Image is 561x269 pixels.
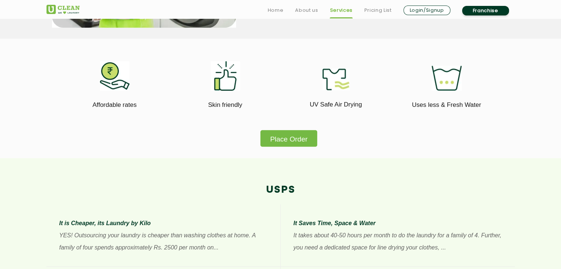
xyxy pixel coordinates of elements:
[46,5,80,14] img: UClean Laundry and Dry Cleaning
[211,61,240,91] img: skin_friendly_11zon.webp
[65,100,165,110] p: Affordable rates
[268,6,284,15] a: Home
[286,99,386,109] p: UV Safe Air Drying
[176,100,275,110] p: Skin friendly
[397,100,496,110] p: Uses less & Fresh Water
[294,217,502,229] p: It Saves Time, Space & Water
[432,66,462,91] img: uses_less_fresh_water_11zon.webp
[404,6,450,15] a: Login/Signup
[294,229,502,254] p: It takes about 40-50 hours per month to do the laundry for a family of 4. Further, you need a ded...
[59,217,267,229] p: It is Cheaper, its Laundry by Kilo
[59,229,267,254] p: YES! Outsourcing your laundry is cheaper than washing clothes at home. A family of four spends ap...
[364,6,392,15] a: Pricing List
[462,6,509,15] a: Franchise
[330,6,352,15] a: Services
[46,184,515,196] h2: USPs
[260,130,317,147] button: Place Order
[100,61,129,91] img: affordable_rates_11zon.webp
[322,69,350,90] img: uv_safe_air_drying_11zon.webp
[295,6,318,15] a: About us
